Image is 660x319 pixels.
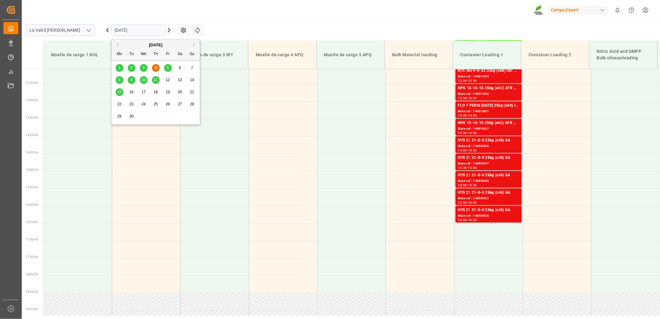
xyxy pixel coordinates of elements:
[526,49,584,61] div: Container Loading 2
[117,114,121,118] span: 29
[117,90,121,94] span: 15
[458,68,519,74] div: NTC Sol 9-0-43 25kg (x48) INT MSE
[128,100,135,108] div: Choose Tuesday, September 23rd, 2025
[143,66,145,70] span: 3
[166,102,170,106] span: 26
[458,184,467,187] div: 15:00
[179,66,181,70] span: 6
[468,114,477,117] div: 13:30
[116,113,123,120] div: Choose Monday, September 29th, 2025
[458,132,467,134] div: 13:30
[458,137,519,144] div: HYS 21 21-0-0 25kg (x48) SA
[152,64,160,72] div: Choose Thursday, September 4th, 2025
[25,203,38,206] span: 16:00 Hr
[467,114,468,117] div: -
[188,76,196,84] div: Choose Sunday, September 14th, 2025
[152,88,160,96] div: Choose Thursday, September 18th, 2025
[458,219,467,221] div: 16:00
[141,102,145,106] span: 24
[141,90,145,94] span: 17
[458,213,519,219] div: Main ref : 14050426
[468,184,477,187] div: 15:30
[468,166,477,169] div: 15:00
[25,116,38,119] span: 13:30 Hr
[154,102,158,106] span: 25
[128,88,135,96] div: Choose Tuesday, September 16th, 2025
[152,100,160,108] div: Choose Thursday, September 25th, 2025
[467,184,468,187] div: -
[25,273,38,276] span: 18:00 Hr
[178,102,182,106] span: 27
[25,81,38,85] span: 12:30 Hr
[117,102,121,106] span: 22
[128,76,135,84] div: Choose Tuesday, September 9th, 2025
[25,290,38,294] span: 18:30 Hr
[458,178,519,184] div: Main ref : 14050436
[548,4,611,16] button: Compo Expert
[25,307,38,311] span: 19:00 Hr
[154,78,158,82] span: 11
[188,88,196,96] div: Choose Sunday, September 21st, 2025
[118,66,121,70] span: 1
[115,43,118,46] button: Previous Month
[176,100,184,108] div: Choose Saturday, September 27th, 2025
[116,50,123,58] div: Mo
[164,88,172,96] div: Choose Friday, September 19th, 2025
[176,64,184,72] div: Choose Saturday, September 6th, 2025
[188,100,196,108] div: Choose Sunday, September 28th, 2025
[140,64,148,72] div: Choose Wednesday, September 3rd, 2025
[467,79,468,82] div: -
[118,78,121,82] span: 8
[458,190,519,196] div: HYS 21 21-0-0 25kg (x48) SA
[128,50,135,58] div: Tu
[322,49,380,61] div: Muelle de carga 5 APQ
[468,149,477,152] div: 14:30
[113,62,198,123] div: month 2025-09
[129,90,133,94] span: 16
[164,76,172,84] div: Choose Friday, September 12th, 2025
[467,97,468,99] div: -
[467,132,468,134] div: -
[458,74,519,79] div: Main ref : 14051434
[176,88,184,96] div: Choose Saturday, September 20th, 2025
[178,90,182,94] span: 20
[611,3,625,17] button: show 0 new notifications
[176,76,184,84] div: Choose Saturday, September 13th, 2025
[167,66,169,70] span: 5
[467,149,468,152] div: -
[112,42,200,48] div: [DATE]
[116,76,123,84] div: Choose Monday, September 8th, 2025
[141,78,145,82] span: 10
[164,64,172,72] div: Choose Friday, September 5th, 2025
[25,99,38,102] span: 13:00 Hr
[458,85,519,91] div: NPK 15-15-15 25kg (x42) AFR WW;NTC [DATE] 25kg (x48) ES,PT;NTC Sol BS Initial 25kg (x48) INT
[548,6,608,15] div: Compo Expert
[116,100,123,108] div: Choose Monday, September 22nd, 2025
[190,78,194,82] span: 14
[458,144,519,149] div: Main ref : 14050438
[152,50,160,58] div: Th
[458,161,519,166] div: Main ref : 14050437
[131,66,133,70] span: 2
[458,126,519,132] div: Main ref : 14051937
[140,100,148,108] div: Choose Wednesday, September 24th, 2025
[188,64,196,72] div: Choose Sunday, September 7th, 2025
[458,79,467,82] div: 12:00
[467,219,468,221] div: -
[131,78,133,82] span: 9
[116,64,123,72] div: Choose Monday, September 1st, 2025
[188,50,196,58] div: Su
[467,166,468,169] div: -
[468,79,477,82] div: 12:30
[458,97,467,99] div: 12:30
[176,50,184,58] div: Sa
[191,66,193,70] span: 7
[140,88,148,96] div: Choose Wednesday, September 17th, 2025
[594,46,653,64] div: Nitric Acid and DMPP Bulk silosunloading
[458,207,519,213] div: HYS 21 21-0-0 25kg (x48) SA
[458,120,519,126] div: NPK 15-15-15 25kg (x42) AFR WW;NTC Sol BS Rhizo 25kg (x48) INT;NTC Sol NK-Max16-8-16 25kg(x48) WW...
[25,151,38,154] span: 14:30 Hr
[84,25,93,35] button: open menu
[190,102,194,106] span: 28
[468,219,477,221] div: 16:30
